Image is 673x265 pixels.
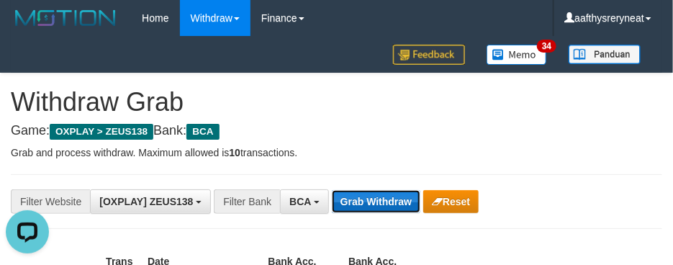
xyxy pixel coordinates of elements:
span: [OXPLAY] ZEUS138 [99,196,193,207]
button: BCA [280,189,329,214]
strong: 10 [229,147,240,158]
h1: Withdraw Grab [11,88,662,117]
button: Open LiveChat chat widget [6,6,49,49]
img: panduan.png [569,45,641,64]
button: Reset [423,190,479,213]
button: [OXPLAY] ZEUS138 [90,189,211,214]
img: MOTION_logo.png [11,7,120,29]
p: Grab and process withdraw. Maximum allowed is transactions. [11,145,662,160]
img: Button%20Memo.svg [487,45,547,65]
div: Filter Bank [214,189,280,214]
span: OXPLAY > ZEUS138 [50,124,153,140]
h4: Game: Bank: [11,124,662,138]
button: Grab Withdraw [332,190,420,213]
img: Feedback.jpg [393,45,465,65]
span: BCA [186,124,219,140]
span: 34 [537,40,556,53]
div: Filter Website [11,189,90,214]
a: 34 [476,36,558,73]
span: BCA [289,196,311,207]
